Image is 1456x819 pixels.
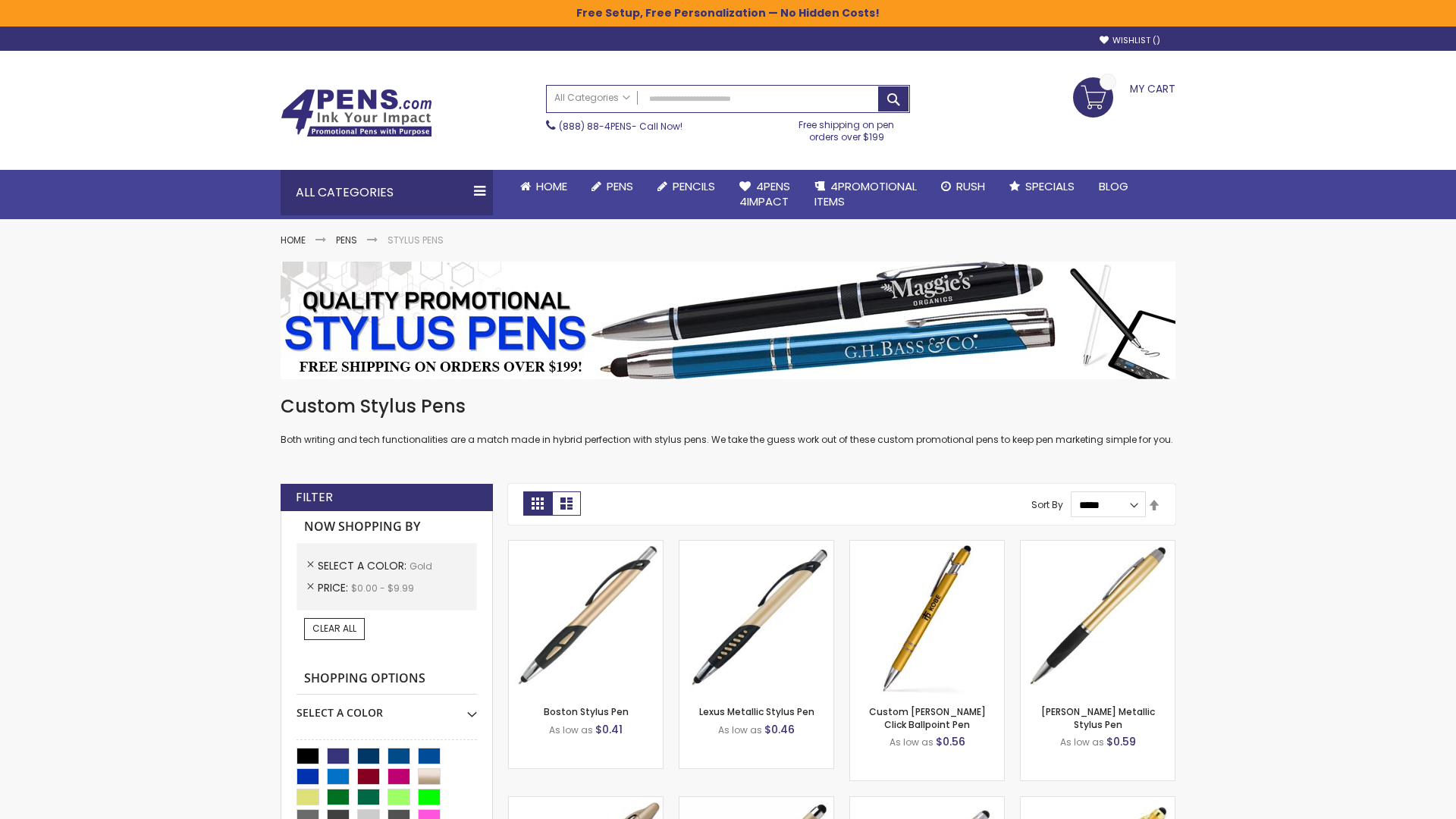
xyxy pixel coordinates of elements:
[718,723,762,736] span: As low as
[850,541,1004,695] img: Custom Alex II Click Ballpoint Pen-Gold
[336,234,357,246] a: Pens
[1106,734,1136,749] span: $0.59
[1087,170,1141,203] a: Blog
[281,234,306,246] a: Home
[956,178,985,194] span: Rush
[764,722,795,737] span: $0.46
[739,178,790,209] span: 4Pens 4impact
[536,178,567,194] span: Home
[509,541,663,695] img: Boston Stylus Pen-Gold
[297,695,477,720] div: Select A Color
[645,170,727,203] a: Pencils
[997,170,1087,203] a: Specials
[579,170,645,203] a: Pens
[595,722,623,737] span: $0.41
[890,736,934,748] span: As low as
[679,796,833,809] a: Islander Softy Metallic Gel Pen with Stylus-Gold
[1021,541,1175,695] img: Lory Metallic Stylus Pen-Gold
[850,540,1004,553] a: Custom Alex II Click Ballpoint Pen-Gold
[281,89,432,137] img: 4Pens Custom Pens and Promotional Products
[281,394,1175,447] div: Both writing and tech functionalities are a match made in hybrid perfection with stylus pens. We ...
[304,618,365,639] a: Clear All
[559,120,682,133] span: - Call Now!
[783,113,911,143] div: Free shipping on pen orders over $199
[509,796,663,809] a: Twist Highlighter-Pen Stylus Combo-Gold
[727,170,802,219] a: 4Pens4impact
[1060,736,1104,748] span: As low as
[297,663,477,695] strong: Shopping Options
[814,178,917,209] span: 4PROMOTIONAL ITEMS
[679,541,833,695] img: Lexus Metallic Stylus Pen-Gold
[869,705,986,730] a: Custom [PERSON_NAME] Click Ballpoint Pen
[699,705,814,718] a: Lexus Metallic Stylus Pen
[388,234,444,246] strong: Stylus Pens
[1021,796,1175,809] a: I-Stylus-Slim-Gold-Gold
[296,489,333,506] strong: Filter
[673,178,715,194] span: Pencils
[802,170,929,219] a: 4PROMOTIONALITEMS
[523,491,552,516] strong: Grid
[850,796,1004,809] a: Cali Custom Stylus Gel pen-Gold
[1099,178,1128,194] span: Blog
[559,120,632,133] a: (888) 88-4PENS
[281,262,1175,379] img: Stylus Pens
[318,580,351,595] span: Price
[544,705,629,718] a: Boston Stylus Pen
[547,86,638,111] a: All Categories
[508,170,579,203] a: Home
[281,170,493,215] div: All Categories
[554,92,630,104] span: All Categories
[297,511,477,543] strong: Now Shopping by
[1100,35,1160,46] a: Wishlist
[607,178,633,194] span: Pens
[1025,178,1075,194] span: Specials
[1021,540,1175,553] a: Lory Metallic Stylus Pen-Gold
[351,582,414,595] span: $0.00 - $9.99
[1031,498,1063,511] label: Sort By
[318,558,409,573] span: Select A Color
[509,540,663,553] a: Boston Stylus Pen-Gold
[409,560,432,573] span: Gold
[312,622,356,635] span: Clear All
[549,723,593,736] span: As low as
[281,394,1175,419] h1: Custom Stylus Pens
[679,540,833,553] a: Lexus Metallic Stylus Pen-Gold
[1041,705,1155,730] a: [PERSON_NAME] Metallic Stylus Pen
[936,734,965,749] span: $0.56
[929,170,997,203] a: Rush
